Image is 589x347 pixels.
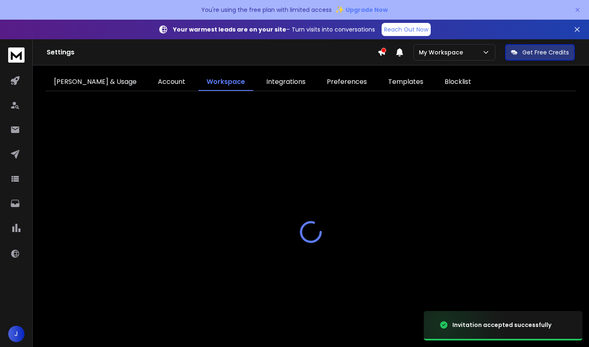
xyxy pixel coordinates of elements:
[258,74,314,91] a: Integrations
[201,6,332,14] p: You're using the free plan with limited access
[335,4,344,16] span: ✨
[8,47,25,63] img: logo
[150,74,193,91] a: Account
[522,48,569,56] p: Get Free Credits
[8,326,25,342] button: J
[346,6,388,14] span: Upgrade Now
[173,25,375,34] p: – Turn visits into conversations
[198,74,253,91] a: Workspace
[505,44,575,61] button: Get Free Credits
[452,321,551,329] div: Invitation accepted successfully
[419,48,466,56] p: My Workspace
[47,47,378,57] h1: Settings
[384,25,428,34] p: Reach Out Now
[380,74,432,91] a: Templates
[46,74,145,91] a: [PERSON_NAME] & Usage
[173,25,286,34] strong: Your warmest leads are on your site
[436,74,479,91] a: Blocklist
[335,2,388,18] button: ✨Upgrade Now
[319,74,375,91] a: Preferences
[382,23,431,36] a: Reach Out Now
